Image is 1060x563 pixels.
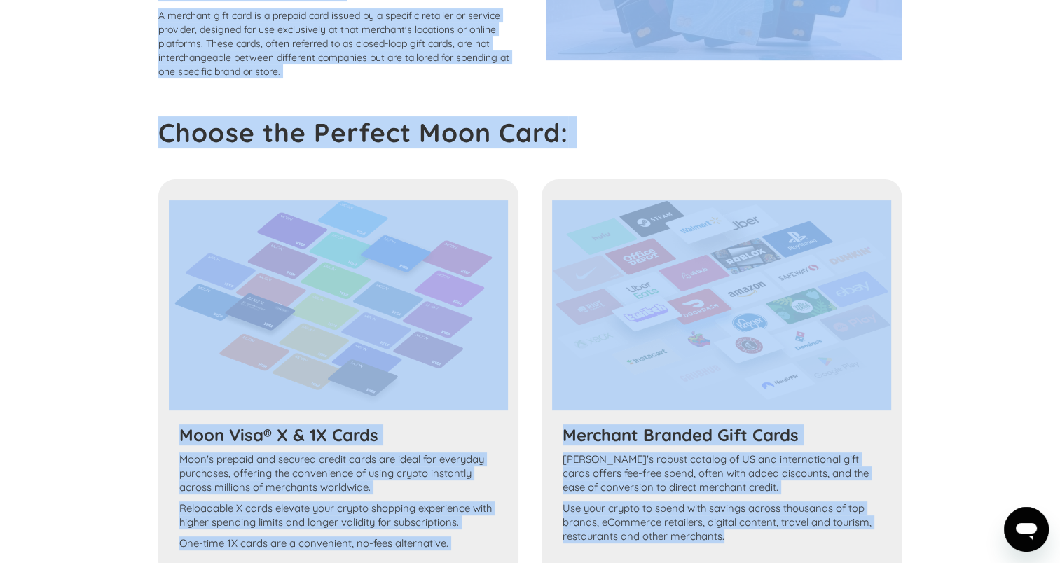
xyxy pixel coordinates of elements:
[563,452,881,494] p: [PERSON_NAME]'s robust catalog of US and international gift cards offers fee-free spend, often wi...
[158,116,568,148] strong: Choose the Perfect Moon Card:
[563,424,881,445] h3: Merchant Branded Gift Cards
[1004,507,1049,552] iframe: Button to launch messaging window
[563,501,881,543] p: Use your crypto to spend with savings across thousands of top brands, eCommerce retailers, digita...
[158,8,514,78] p: A merchant gift card is a prepaid card issued by a specific retailer or service provider, designe...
